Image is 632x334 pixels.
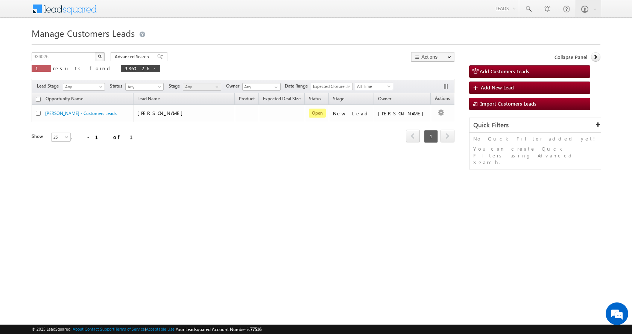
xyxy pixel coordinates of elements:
span: Lead Name [134,95,164,104]
span: Manage Customers Leads [32,27,135,39]
a: Opportunity Name [42,95,87,104]
span: 77516 [250,326,261,332]
a: Terms of Service [115,326,145,331]
a: Any [183,83,221,91]
button: Actions [411,52,454,62]
span: Opportunity Name [46,96,83,101]
div: Quick Filters [469,118,601,133]
a: Expected Deal Size [259,95,304,104]
span: Stage [169,83,183,89]
a: About [73,326,84,331]
a: Show All Items [270,83,280,91]
span: All Time [355,83,391,90]
span: Add Customers Leads [480,68,529,74]
span: results found [53,65,113,71]
span: Expected Deal Size [263,96,301,101]
span: Date Range [285,83,311,89]
span: 1 [35,65,47,71]
div: 1 - 1 of 1 [69,133,142,141]
span: [PERSON_NAME] [137,110,187,116]
a: Any [125,83,164,91]
a: Contact Support [85,326,114,331]
a: 25 [51,133,71,142]
input: Check all records [36,97,41,102]
span: Expected Closure Date [311,83,350,90]
span: Any [183,83,219,90]
span: Stage [333,96,344,101]
input: Type to Search [242,83,281,91]
p: No Quick Filter added yet! [473,135,597,142]
span: © 2025 LeadSquared | | | | | [32,326,261,333]
span: Any [63,83,102,90]
span: 936026 [125,65,149,71]
a: Acceptable Use [146,326,175,331]
span: Advanced Search [115,53,151,60]
a: [PERSON_NAME] - Customers Leads [45,110,117,116]
div: [PERSON_NAME] [378,110,427,117]
a: prev [406,130,420,142]
a: Expected Closure Date [311,83,353,90]
span: Add New Lead [481,84,514,91]
a: next [441,130,454,142]
span: Your Leadsquared Account Number is [176,326,261,332]
a: Stage [329,95,348,104]
a: Status [305,95,325,104]
span: 1 [424,130,438,143]
a: Any [63,83,105,91]
div: New Lead [333,110,371,117]
span: Product [239,96,255,101]
div: Show [32,133,45,140]
span: Any [126,83,161,90]
span: Open [309,109,326,118]
span: Import Customers Leads [480,100,536,107]
p: You can create Quick Filters using Advanced Search. [473,145,597,166]
span: 25 [52,134,71,141]
span: Owner [226,83,242,89]
a: All Time [355,83,393,90]
img: Search [98,54,102,58]
span: Lead Stage [37,83,62,89]
span: Status [110,83,125,89]
span: Collapse Panel [555,54,587,60]
span: Owner [378,96,391,101]
span: Actions [431,94,454,104]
